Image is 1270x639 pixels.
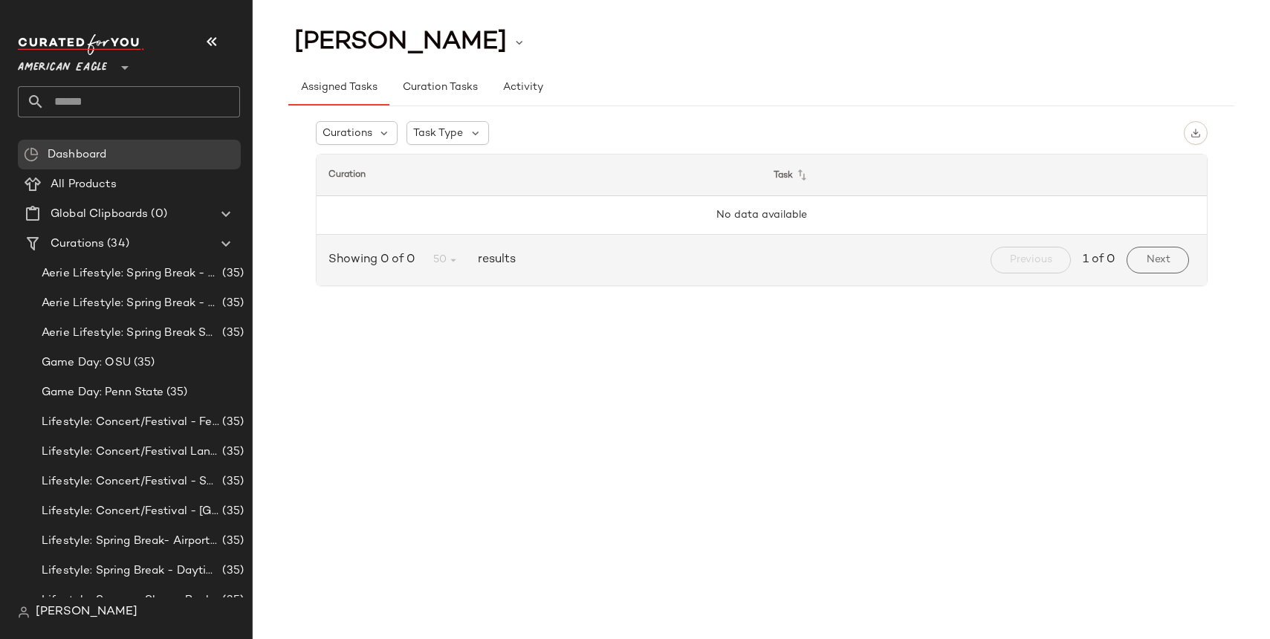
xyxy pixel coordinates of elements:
[219,592,244,609] span: (35)
[762,155,1207,196] th: Task
[42,562,219,580] span: Lifestyle: Spring Break - Daytime Casual
[42,325,219,342] span: Aerie Lifestyle: Spring Break Swimsuits Landing Page
[219,533,244,550] span: (35)
[1083,251,1115,269] span: 1 of 0
[36,603,137,621] span: [PERSON_NAME]
[323,126,372,141] span: Curations
[502,82,543,94] span: Activity
[51,206,148,223] span: Global Clipboards
[42,384,163,401] span: Game Day: Penn State
[42,265,219,282] span: Aerie Lifestyle: Spring Break - Girly/Femme
[317,196,1207,235] td: No data available
[18,34,144,55] img: cfy_white_logo.C9jOOHJF.svg
[42,444,219,461] span: Lifestyle: Concert/Festival Landing Page
[42,503,219,520] span: Lifestyle: Concert/Festival - [GEOGRAPHIC_DATA]
[18,51,107,77] span: American Eagle
[42,354,131,372] span: Game Day: OSU
[219,325,244,342] span: (35)
[51,236,104,253] span: Curations
[42,414,219,431] span: Lifestyle: Concert/Festival - Femme
[219,562,244,580] span: (35)
[294,28,507,56] span: [PERSON_NAME]
[42,295,219,312] span: Aerie Lifestyle: Spring Break - Sporty
[219,444,244,461] span: (35)
[401,82,477,94] span: Curation Tasks
[148,206,166,223] span: (0)
[51,176,117,193] span: All Products
[131,354,155,372] span: (35)
[1127,247,1188,273] button: Next
[300,82,378,94] span: Assigned Tasks
[42,592,219,609] span: Lifestyle: Summer Shop - Back to School Essentials
[1145,254,1170,266] span: Next
[317,155,762,196] th: Curation
[472,251,516,269] span: results
[219,295,244,312] span: (35)
[48,146,106,163] span: Dashboard
[328,251,421,269] span: Showing 0 of 0
[219,473,244,490] span: (35)
[18,606,30,618] img: svg%3e
[1190,128,1201,138] img: svg%3e
[219,414,244,431] span: (35)
[413,126,463,141] span: Task Type
[42,473,219,490] span: Lifestyle: Concert/Festival - Sporty
[104,236,129,253] span: (34)
[163,384,188,401] span: (35)
[219,265,244,282] span: (35)
[42,533,219,550] span: Lifestyle: Spring Break- Airport Style
[24,147,39,162] img: svg%3e
[219,503,244,520] span: (35)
